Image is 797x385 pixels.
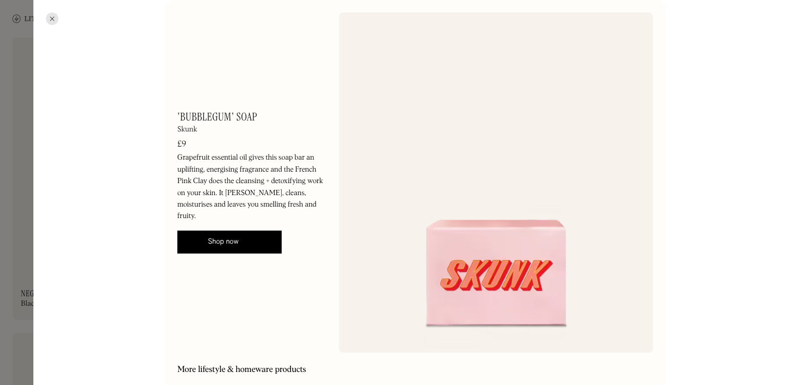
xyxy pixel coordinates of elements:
h1: 'Bubblegum' Soap [177,112,257,123]
a: Shop now [177,231,282,254]
h2: Lifestyle & homeware [198,365,273,375]
p: Grapefruit essential oil gives this soap bar an uplifting, energising fragrance and the French Pi... [177,152,327,222]
div: Shop now [208,237,239,247]
div: £9 [177,140,186,149]
h2: More [177,365,196,375]
h2: products [275,365,306,375]
div: Skunk [177,126,197,133]
img: Open in new tab [244,238,251,246]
